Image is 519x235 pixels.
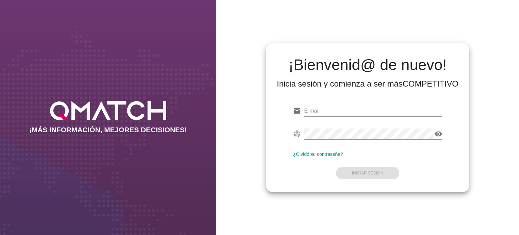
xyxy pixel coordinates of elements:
div: Inicia sesión y comienza a ser más [277,78,459,89]
h2: ¡MÁS INFORMACIÓN, MEJORES DECISIONES! [29,126,187,134]
i: email [293,107,301,115]
i: visibility [434,130,442,138]
a: ¿Olvidó su contraseña? [293,151,343,157]
i: fingerprint [293,130,301,138]
input: E-mail [304,105,442,116]
h2: ¡Bienvenid@ de nuevo! [277,57,459,73]
strong: COMPETITIVO [402,79,458,88]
